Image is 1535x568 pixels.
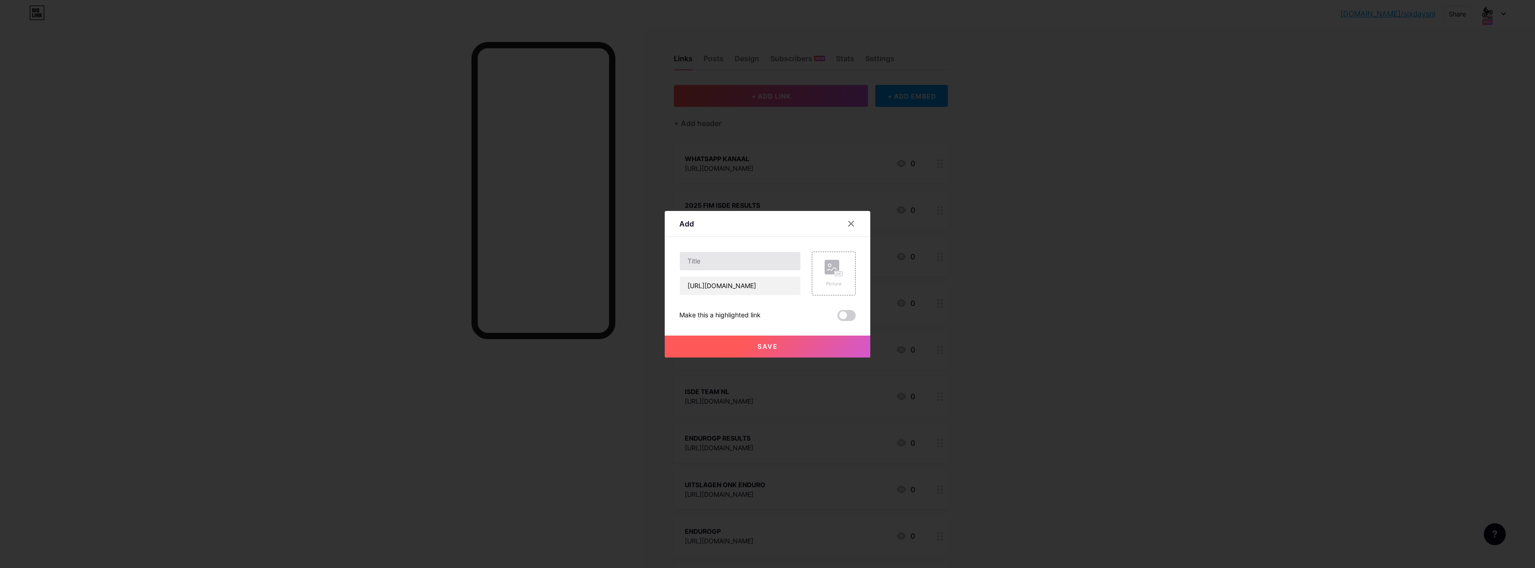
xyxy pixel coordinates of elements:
input: Title [680,252,800,270]
input: URL [680,277,800,295]
button: Save [665,336,870,358]
span: Save [757,342,778,350]
div: Make this a highlighted link [679,310,761,321]
div: Picture [825,280,843,287]
div: Add [679,218,694,229]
